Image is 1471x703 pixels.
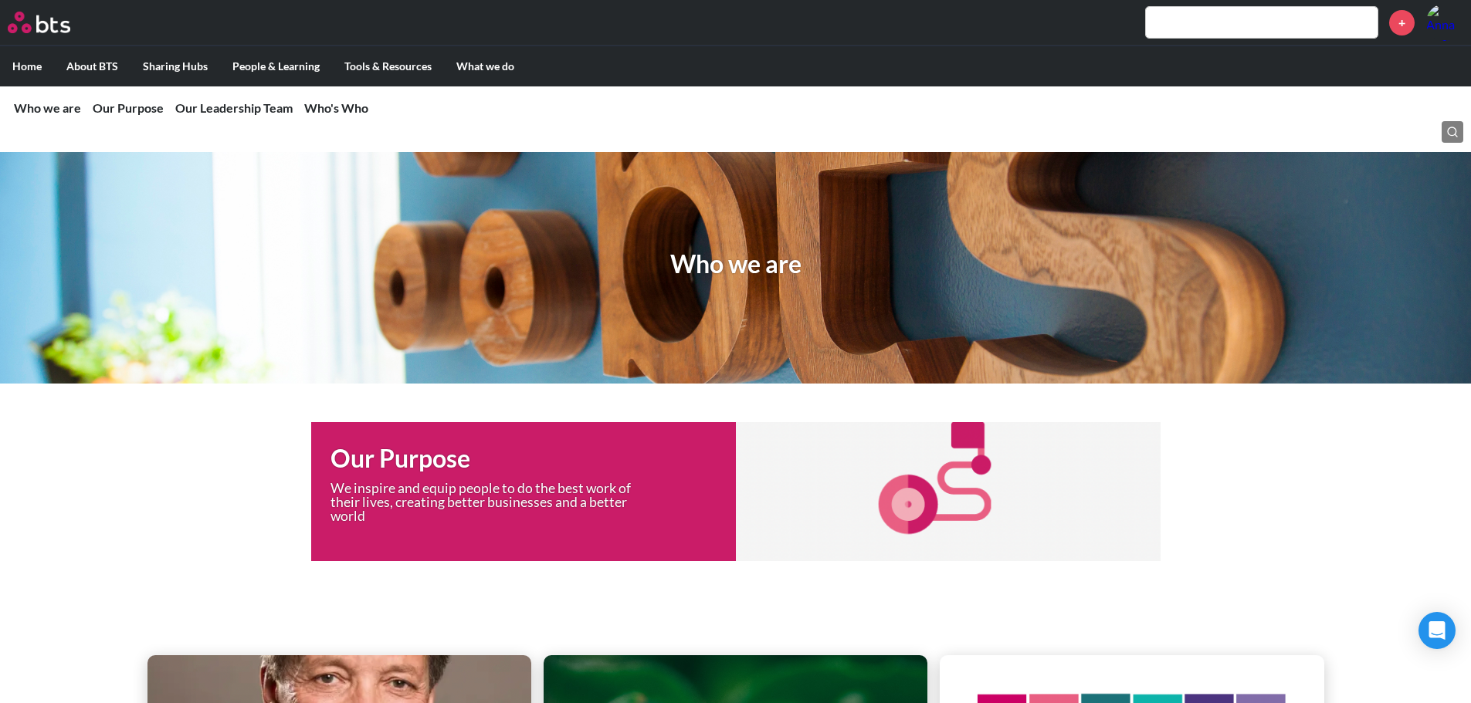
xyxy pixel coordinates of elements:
a: Our Leadership Team [175,100,293,115]
div: Open Intercom Messenger [1418,612,1456,649]
a: Go home [8,12,99,33]
a: Who's Who [304,100,368,115]
a: Our Purpose [93,100,164,115]
img: BTS Logo [8,12,70,33]
a: + [1389,10,1415,35]
label: About BTS [54,46,130,86]
img: Anna Kosareva [1426,4,1463,41]
label: What we do [444,46,527,86]
h1: Who we are [670,247,802,282]
label: People & Learning [220,46,332,86]
h1: Our Purpose [330,441,736,476]
label: Tools & Resources [332,46,444,86]
a: Profile [1426,4,1463,41]
label: Sharing Hubs [130,46,220,86]
a: Who we are [14,100,81,115]
p: We inspire and equip people to do the best work of their lives, creating better businesses and a ... [330,482,655,522]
